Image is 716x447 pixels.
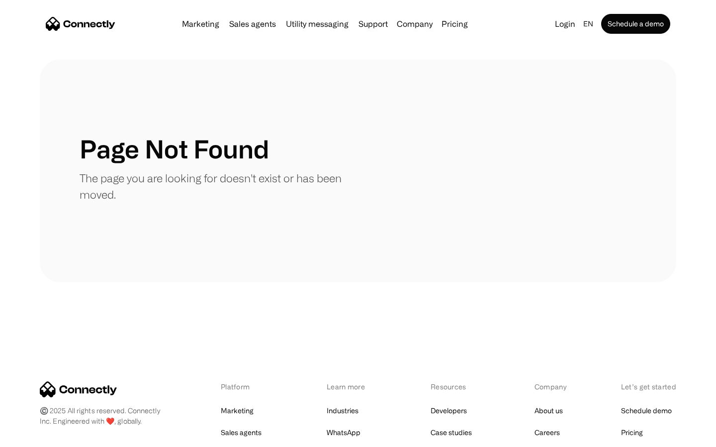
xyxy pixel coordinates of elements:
[327,404,358,418] a: Industries
[535,404,563,418] a: About us
[221,381,275,392] div: Platform
[431,426,472,440] a: Case studies
[327,381,379,392] div: Learn more
[178,20,223,28] a: Marketing
[10,429,60,444] aside: Language selected: English
[80,170,358,203] p: The page you are looking for doesn't exist or has been moved.
[431,381,483,392] div: Resources
[601,14,670,34] a: Schedule a demo
[438,20,472,28] a: Pricing
[355,20,392,28] a: Support
[551,17,579,31] a: Login
[431,404,467,418] a: Developers
[46,16,115,31] a: home
[221,404,254,418] a: Marketing
[397,17,433,31] div: Company
[621,381,676,392] div: Let’s get started
[621,404,672,418] a: Schedule demo
[282,20,353,28] a: Utility messaging
[621,426,643,440] a: Pricing
[394,17,436,31] div: Company
[221,426,262,440] a: Sales agents
[80,134,269,164] h1: Page Not Found
[535,426,560,440] a: Careers
[535,381,569,392] div: Company
[327,426,360,440] a: WhatsApp
[20,430,60,444] ul: Language list
[225,20,280,28] a: Sales agents
[579,17,599,31] div: en
[583,17,593,31] div: en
